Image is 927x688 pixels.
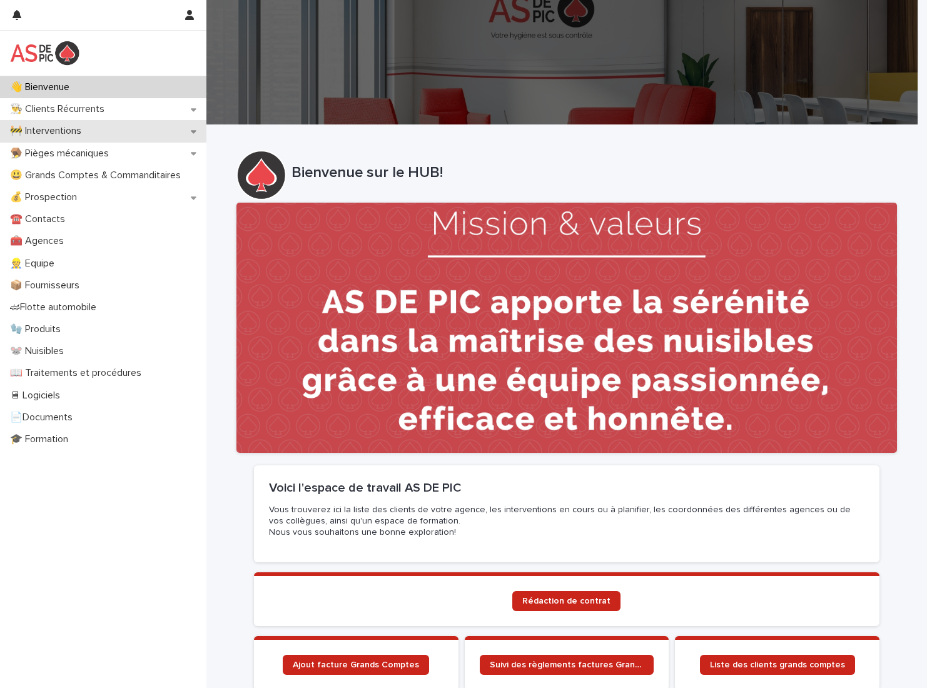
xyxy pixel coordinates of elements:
p: 📄Documents [5,412,83,423]
p: 🚧 Interventions [5,125,91,137]
p: Bienvenue sur le HUB! [291,164,891,182]
span: Ajout facture Grands Comptes [293,660,419,669]
p: 🧰 Agences [5,235,74,247]
p: Vous trouverez ici la liste des clients de votre agence, les interventions en cours ou à planifie... [269,504,864,539]
p: 🏎Flotte automobile [5,301,106,313]
p: 🐭 Nuisibles [5,345,74,357]
span: Rédaction de contrat [522,597,610,605]
a: Rédaction de contrat [512,591,621,611]
p: 🖥 Logiciels [5,390,70,402]
p: ☎️ Contacts [5,213,75,225]
p: 🎓 Formation [5,433,78,445]
span: Liste des clients grands comptes [710,660,845,669]
a: Suivi des règlements factures Grands Comptes [480,655,654,675]
a: Ajout facture Grands Comptes [283,655,429,675]
p: 💰 Prospection [5,191,87,203]
h2: Voici l'espace de travail AS DE PIC [269,480,864,495]
span: Suivi des règlements factures Grands Comptes [490,660,644,669]
p: 🧤 Produits [5,323,71,335]
p: 🪤 Pièges mécaniques [5,148,119,159]
p: 📖 Traitements et procédures [5,367,151,379]
p: 👋 Bienvenue [5,81,79,93]
p: 📦 Fournisseurs [5,280,89,291]
a: Liste des clients grands comptes [700,655,855,675]
p: 😃 Grands Comptes & Commanditaires [5,169,191,181]
p: 👨‍🍳 Clients Récurrents [5,103,114,115]
p: 👷 Equipe [5,258,64,270]
img: yKcqic14S0S6KrLdrqO6 [10,41,79,66]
